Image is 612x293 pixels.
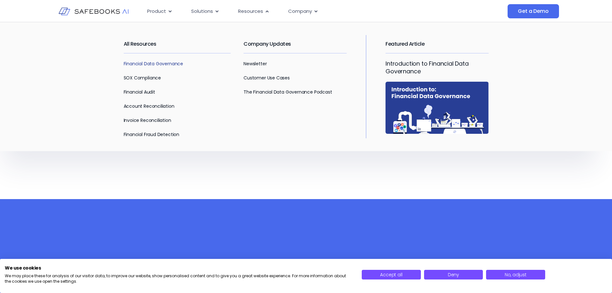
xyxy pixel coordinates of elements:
[380,271,402,278] span: Accept all
[518,8,548,14] span: Get a Demo
[244,60,267,67] a: Newsletter
[362,270,421,279] button: Accept all cookies
[424,270,483,279] button: Deny all cookies
[124,89,155,95] a: Financial Audit
[124,131,180,138] a: Financial Fraud Detection
[124,40,156,48] a: All Resources
[486,270,545,279] button: Adjust cookie preferences
[147,8,166,15] span: Product
[288,8,312,15] span: Company
[191,8,213,15] span: Solutions
[5,273,352,284] p: We may place these for analysis of our visitor data, to improve our website, show personalised co...
[244,89,332,95] a: The Financial Data Governance Podcast
[508,4,559,18] a: Get a Demo
[386,60,469,75] a: Introduction to Financial Data Governance
[124,117,171,124] a: Invoice Reconciliation
[5,265,352,271] h2: We use cookies
[124,103,174,109] a: Account Reconciliation
[505,271,527,278] span: No, adjust
[124,75,161,81] a: SOX Compliance
[142,5,443,18] div: Menu Toggle
[142,5,443,18] nav: Menu
[238,8,263,15] span: Resources
[386,35,488,53] h2: Featured Article
[244,75,290,81] a: Customer Use Cases
[244,35,347,53] h2: Company Updates
[448,271,459,278] span: Deny
[124,60,183,67] a: Financial Data Governance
